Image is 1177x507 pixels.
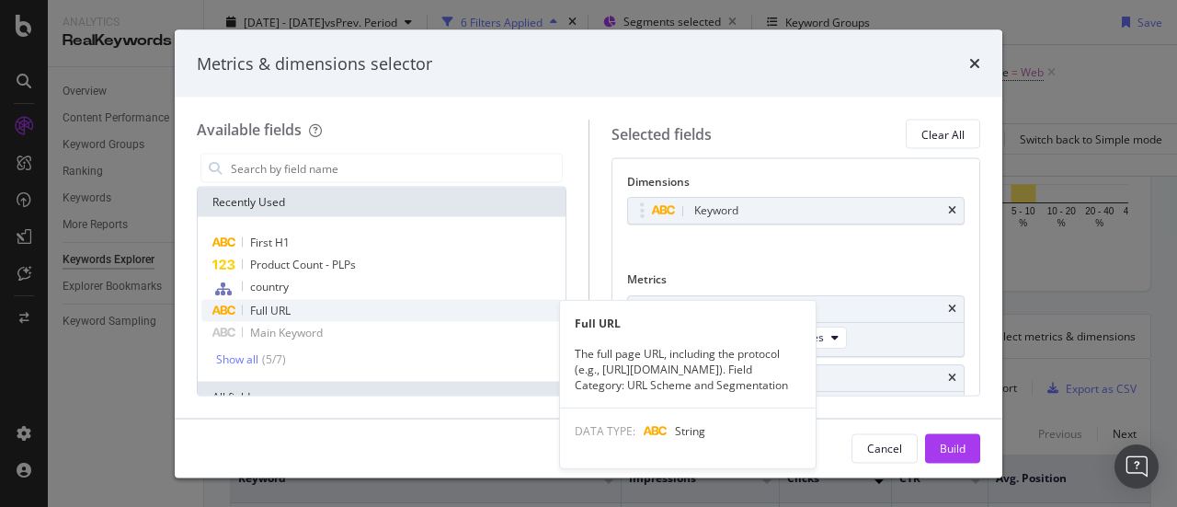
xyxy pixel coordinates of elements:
div: The full page URL, including the protocol (e.g., [URL][DOMAIN_NAME]). Field Category: URL Scheme ... [560,345,816,392]
button: Cancel [851,433,918,463]
div: Recently Used [198,188,566,217]
button: Clear All [906,120,980,149]
span: Main Keyword [250,325,323,340]
div: Available fields [197,120,302,140]
div: Metrics [627,271,966,294]
div: Full URL [560,315,816,330]
div: times [948,372,956,383]
div: Dimensions [627,174,966,197]
span: First H1 [250,235,290,250]
div: modal [175,29,1002,478]
div: Metrics & dimensions selector [197,52,432,75]
div: All fields [198,382,566,411]
div: Open Intercom Messenger [1114,444,1159,489]
input: Search by field name [229,155,562,182]
div: Keywordtimes [627,197,966,225]
div: Build [940,440,966,455]
span: Product Count - PLPs [250,257,356,272]
div: Clear All [921,126,965,142]
span: country [250,279,289,294]
div: ImpressionstimesOn Current PeriodAll Devices [627,294,966,356]
div: Cancel [867,440,902,455]
div: times [969,52,980,75]
div: times [948,205,956,216]
div: Keyword [694,202,738,220]
div: Show all [216,352,258,365]
button: Build [925,433,980,463]
div: Selected fields [611,123,712,144]
div: times [948,303,956,314]
div: ( 5 / 7 ) [258,351,286,367]
span: Full URL [250,303,291,318]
